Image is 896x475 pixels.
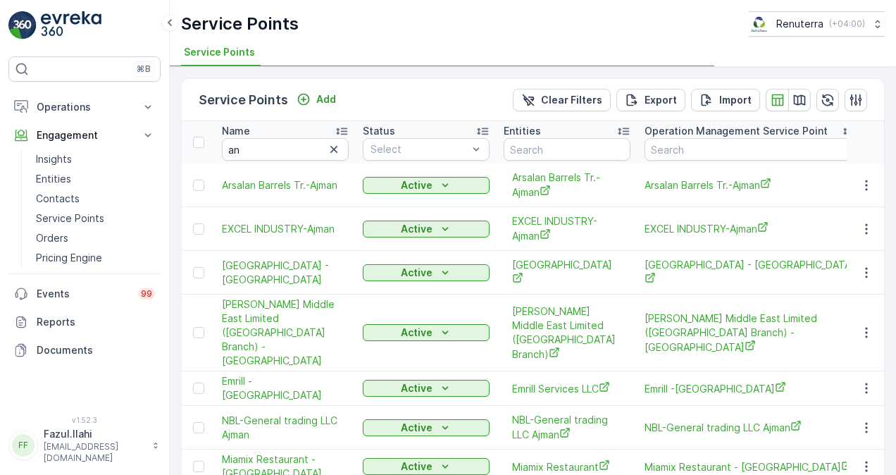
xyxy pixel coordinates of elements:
[199,90,288,110] p: Service Points
[8,93,161,121] button: Operations
[30,169,161,189] a: Entities
[222,124,250,138] p: Name
[645,459,856,474] a: Miamix Restaurant - Al Nadha
[36,152,72,166] p: Insights
[645,381,856,396] span: Emrill -[GEOGRAPHIC_DATA]
[749,11,885,37] button: Renuterra(+04:00)
[193,461,204,472] div: Toggle Row Selected
[363,419,490,436] button: Active
[401,266,433,280] p: Active
[401,459,433,474] p: Active
[645,381,856,396] a: Emrill -Yansoon Buildings
[36,192,80,206] p: Contacts
[30,228,161,248] a: Orders
[645,258,856,287] span: [GEOGRAPHIC_DATA] - [GEOGRAPHIC_DATA]
[193,422,204,433] div: Toggle Row Selected
[512,214,622,243] a: EXCEL INDUSTRY-Ajman
[401,178,433,192] p: Active
[363,264,490,281] button: Active
[8,280,161,308] a: Events99
[363,324,490,341] button: Active
[137,63,151,75] p: ⌘B
[30,149,161,169] a: Insights
[8,336,161,364] a: Documents
[222,138,349,161] input: Search
[645,459,856,474] span: Miamix Restaurant - [GEOGRAPHIC_DATA]
[8,11,37,39] img: logo
[8,308,161,336] a: Reports
[512,381,622,396] a: Emrill Services LLC
[222,222,349,236] a: EXCEL INDUSTRY-Ajman
[616,89,685,111] button: Export
[401,421,433,435] p: Active
[512,304,622,362] span: [PERSON_NAME] Middle East Limited ([GEOGRAPHIC_DATA] Branch)
[645,258,856,287] a: Affan Medical Center - Umm Al Quwain
[645,93,677,107] p: Export
[513,89,611,111] button: Clear Filters
[316,92,336,106] p: Add
[44,427,145,441] p: Fazul.Ilahi
[8,427,161,464] button: FFFazul.Ilahi[EMAIL_ADDRESS][DOMAIN_NAME]
[44,441,145,464] p: [EMAIL_ADDRESS][DOMAIN_NAME]
[222,414,349,442] span: NBL-General trading LLC Ajman
[829,18,865,30] p: ( +04:00 )
[36,211,104,226] p: Service Points
[193,327,204,338] div: Toggle Row Selected
[8,416,161,424] span: v 1.52.3
[30,248,161,268] a: Pricing Engine
[512,171,622,199] a: Arsalan Barrels Tr.-Ajman
[691,89,760,111] button: Import
[504,138,630,161] input: Search
[645,311,856,354] a: Van Oord Middle East Limited (Dubai Branch) - Umm Suqeim Island
[222,178,349,192] a: Arsalan Barrels Tr.-Ajman
[181,13,299,35] p: Service Points
[645,138,856,161] input: Search
[401,326,433,340] p: Active
[193,383,204,394] div: Toggle Row Selected
[363,177,490,194] button: Active
[37,315,155,329] p: Reports
[222,259,349,287] span: [GEOGRAPHIC_DATA] - [GEOGRAPHIC_DATA]
[719,93,752,107] p: Import
[222,259,349,287] a: Affan Medical Center - Umm Al Quwain
[193,223,204,235] div: Toggle Row Selected
[36,251,102,265] p: Pricing Engine
[184,45,255,59] span: Service Points
[363,221,490,237] button: Active
[512,258,622,287] span: [GEOGRAPHIC_DATA]
[645,178,856,192] span: Arsalan Barrels Tr.-Ajman
[222,297,349,368] a: Van Oord Middle East Limited (Dubai Branch) - Umm Suqeim Island
[37,343,155,357] p: Documents
[512,304,622,362] a: Van Oord Middle East Limited (Dubai Branch)
[645,221,856,236] a: EXCEL INDUSTRY-Ajman
[776,17,823,31] p: Renuterra
[12,434,35,457] div: FF
[36,172,71,186] p: Entities
[363,380,490,397] button: Active
[541,93,602,107] p: Clear Filters
[222,374,349,402] span: Emrill -[GEOGRAPHIC_DATA]
[401,222,433,236] p: Active
[36,231,68,245] p: Orders
[193,180,204,191] div: Toggle Row Selected
[512,413,622,442] a: NBL-General trading LLC Ajman
[193,267,204,278] div: Toggle Row Selected
[37,287,130,301] p: Events
[504,124,541,138] p: Entities
[222,374,349,402] a: Emrill -Yansoon Buildings
[41,11,101,39] img: logo_light-DOdMpM7g.png
[8,121,161,149] button: Engagement
[30,189,161,209] a: Contacts
[37,128,132,142] p: Engagement
[30,209,161,228] a: Service Points
[645,420,856,435] a: NBL-General trading LLC Ajman
[512,258,622,287] a: Affan Medical Center
[363,458,490,475] button: Active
